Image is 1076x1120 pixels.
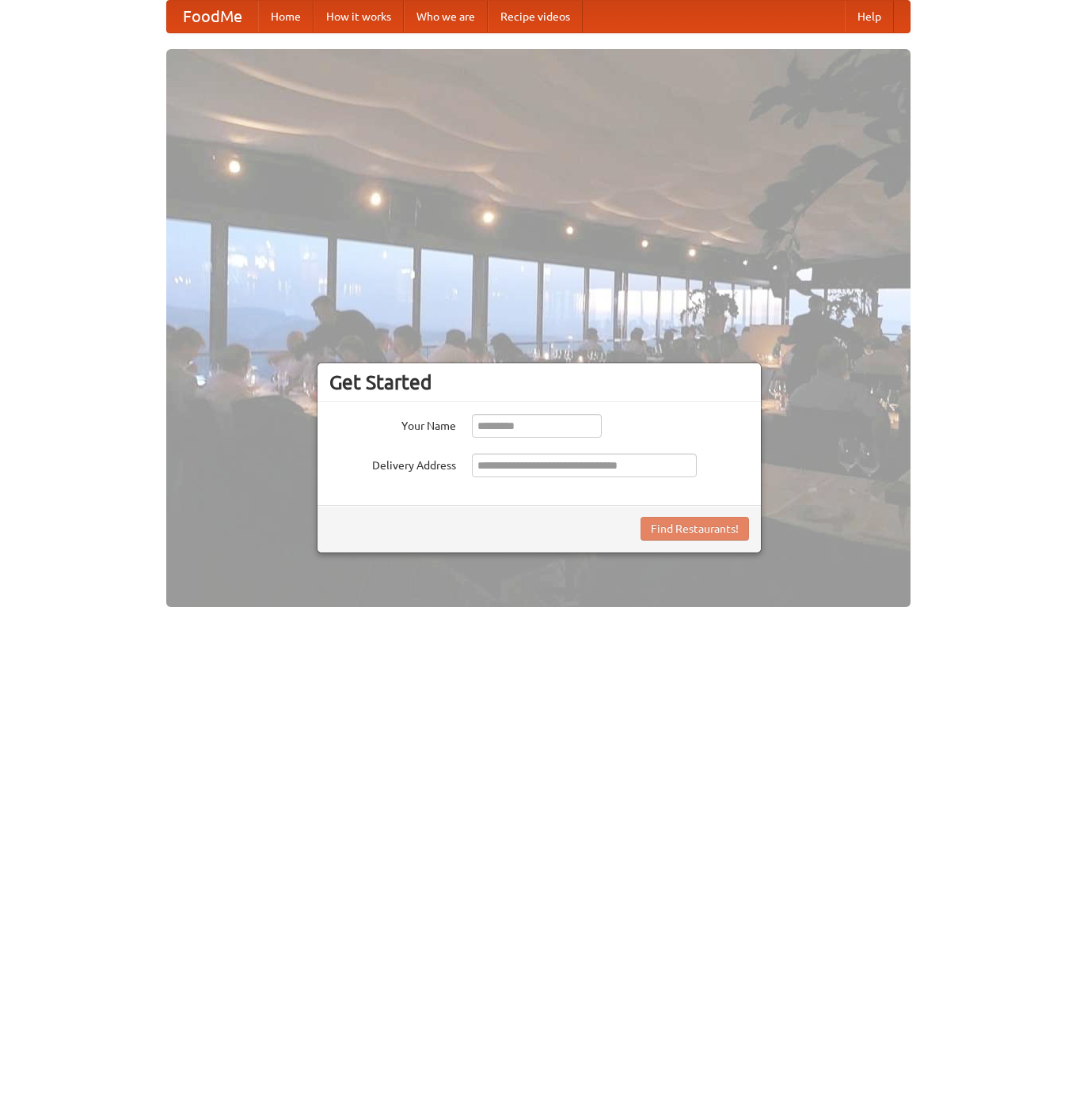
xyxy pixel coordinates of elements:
[404,1,488,32] a: Who we are
[167,1,258,32] a: FoodMe
[641,517,749,541] button: Find Restaurants!
[329,370,749,394] h3: Get Started
[329,414,456,434] label: Your Name
[329,454,456,473] label: Delivery Address
[845,1,894,32] a: Help
[314,1,404,32] a: How it works
[258,1,314,32] a: Home
[488,1,583,32] a: Recipe videos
